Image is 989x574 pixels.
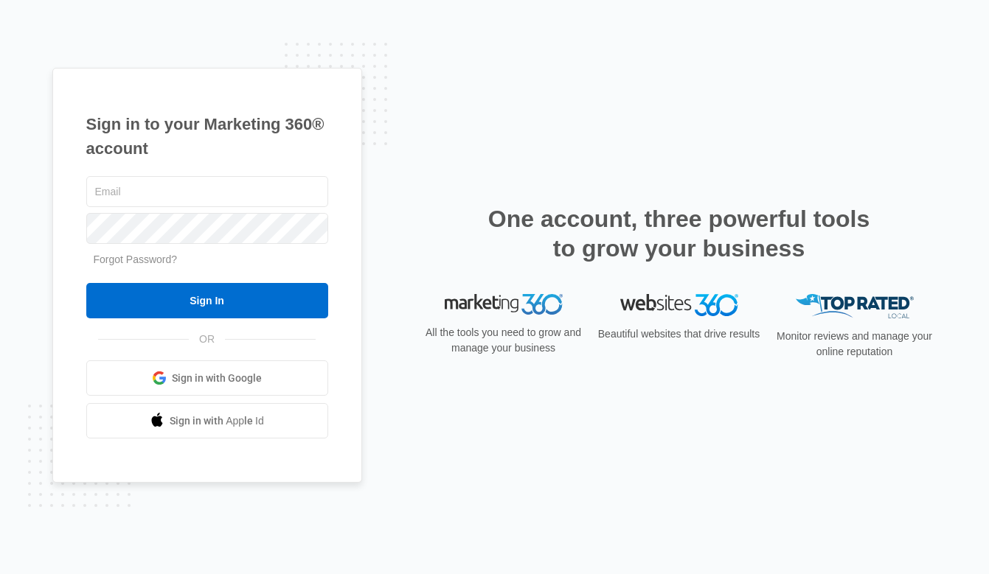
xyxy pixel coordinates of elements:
h1: Sign in to your Marketing 360® account [86,112,328,161]
span: OR [189,332,225,347]
span: Sign in with Apple Id [170,413,264,429]
input: Sign In [86,283,328,318]
a: Forgot Password? [94,253,178,265]
p: Beautiful websites that drive results [597,326,762,342]
span: Sign in with Google [172,371,262,386]
p: All the tools you need to grow and manage your business [421,325,586,356]
a: Sign in with Google [86,360,328,396]
a: Sign in with Apple Id [86,403,328,438]
input: Email [86,176,328,207]
p: Monitor reviews and manage your online reputation [772,329,937,360]
img: Marketing 360 [445,294,563,315]
h2: One account, three powerful tools to grow your business [484,204,875,263]
img: Top Rated Local [796,294,914,318]
img: Websites 360 [620,294,738,315]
